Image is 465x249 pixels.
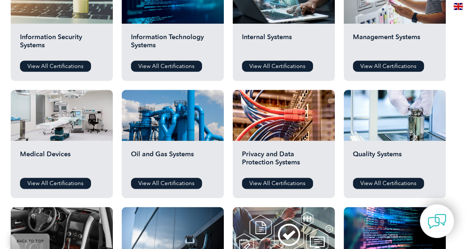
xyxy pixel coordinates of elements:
h2: Management Systems [353,33,437,55]
h2: Information Security Systems [20,33,104,55]
a: View All Certifications [353,178,424,189]
a: View All Certifications [20,178,91,189]
a: View All Certifications [353,61,424,72]
h2: Internal Systems [242,33,326,55]
h2: Medical Devices [20,150,104,172]
h2: Quality Systems [353,150,437,172]
a: View All Certifications [242,178,313,189]
a: View All Certifications [20,61,91,72]
a: View All Certifications [242,61,313,72]
h2: Oil and Gas Systems [131,150,215,172]
img: en [454,3,463,10]
img: contact-chat.png [428,212,446,231]
h2: Privacy and Data Protection Systems [242,150,326,172]
h2: Information Technology Systems [131,33,215,55]
a: View All Certifications [131,61,202,72]
a: BACK TO TOP [11,233,50,249]
a: View All Certifications [131,178,202,189]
